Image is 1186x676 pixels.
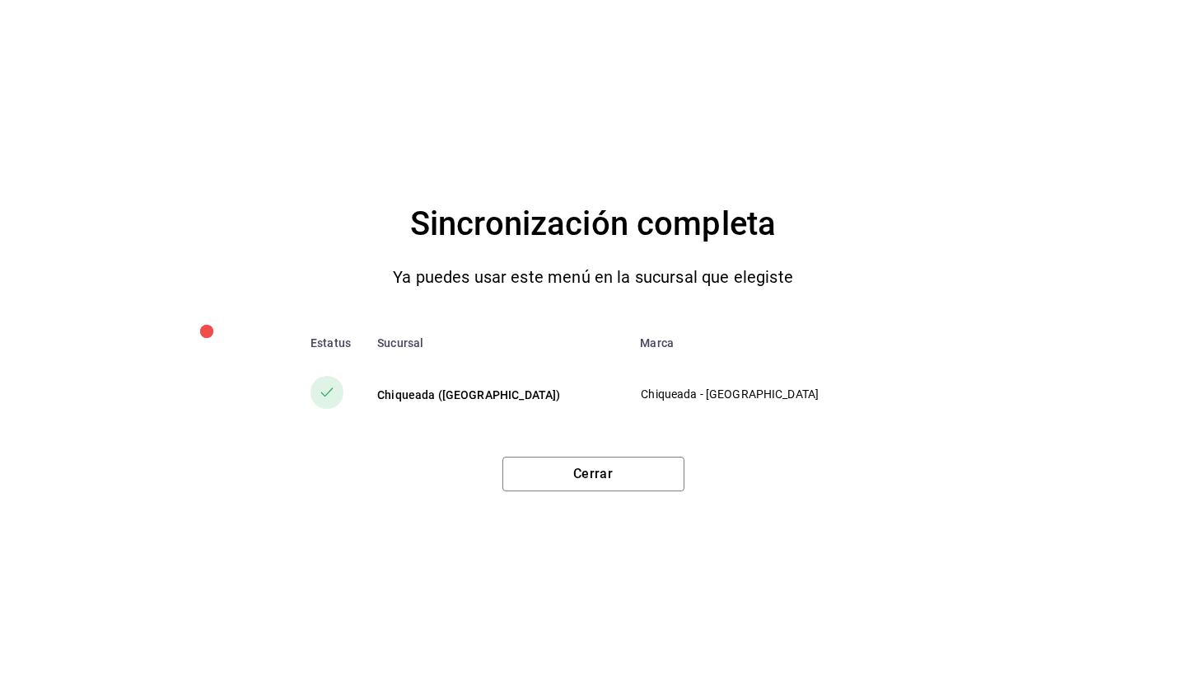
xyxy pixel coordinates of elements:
th: Estatus [284,323,364,363]
button: Cerrar [502,457,684,491]
p: Ya puedes usar este menú en la sucursal que elegiste [393,264,793,290]
h4: Sincronización completa [410,198,776,251]
th: Marca [627,323,902,363]
div: Chiqueada ([GEOGRAPHIC_DATA]) [377,387,614,403]
p: Chiqueada - [GEOGRAPHIC_DATA] [641,386,875,403]
th: Sucursal [364,323,627,363]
